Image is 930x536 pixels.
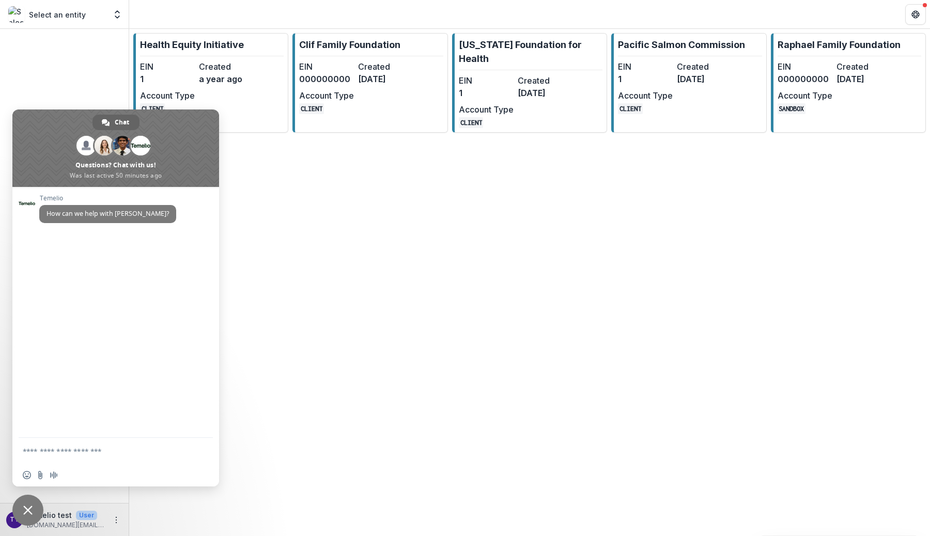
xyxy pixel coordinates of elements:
[836,60,891,73] dt: Created
[611,33,766,133] a: Pacific Salmon CommissionEIN1Created[DATE]Account TypeCLIENT
[27,510,72,521] p: Temelio test
[618,38,745,52] p: Pacific Salmon Commission
[23,438,188,464] textarea: Compose your message...
[518,87,572,99] dd: [DATE]
[771,33,926,133] a: Raphael Family FoundationEIN000000000Created[DATE]Account TypeSANDBOX
[299,60,354,73] dt: EIN
[47,209,169,218] span: How can we help with [PERSON_NAME]?
[836,73,891,85] dd: [DATE]
[778,73,832,85] dd: 000000000
[618,89,673,102] dt: Account Type
[50,471,58,479] span: Audio message
[905,4,926,25] button: Get Help
[39,195,176,202] span: Temelio
[29,9,86,20] p: Select an entity
[8,6,25,23] img: Select an entity
[618,103,643,114] code: CLIENT
[677,73,732,85] dd: [DATE]
[140,38,244,52] p: Health Equity Initiative
[299,103,324,114] code: CLIENT
[133,33,288,133] a: Health Equity InitiativeEIN1Createda year agoAccount TypeCLIENT
[110,514,122,526] button: More
[76,511,97,520] p: User
[459,103,514,116] dt: Account Type
[110,4,125,25] button: Open entity switcher
[778,89,832,102] dt: Account Type
[778,103,806,114] code: SANDBOX
[299,89,354,102] dt: Account Type
[358,73,413,85] dd: [DATE]
[358,60,413,73] dt: Created
[115,115,129,130] span: Chat
[140,103,165,114] code: CLIENT
[299,73,354,85] dd: 000000000
[459,87,514,99] dd: 1
[518,74,572,87] dt: Created
[778,60,832,73] dt: EIN
[459,74,514,87] dt: EIN
[140,89,195,102] dt: Account Type
[459,38,602,66] p: [US_STATE] Foundation for Health
[677,60,732,73] dt: Created
[10,516,19,523] div: Temelio test
[459,117,484,128] code: CLIENT
[140,60,195,73] dt: EIN
[199,60,254,73] dt: Created
[299,38,400,52] p: Clif Family Foundation
[23,471,31,479] span: Insert an emoji
[36,471,44,479] span: Send a file
[778,38,901,52] p: Raphael Family Foundation
[618,60,673,73] dt: EIN
[292,33,447,133] a: Clif Family FoundationEIN000000000Created[DATE]Account TypeCLIENT
[618,73,673,85] dd: 1
[12,495,43,526] a: Close chat
[452,33,607,133] a: [US_STATE] Foundation for HealthEIN1Created[DATE]Account TypeCLIENT
[199,73,254,85] dd: a year ago
[140,73,195,85] dd: 1
[27,521,106,530] p: [DOMAIN_NAME][EMAIL_ADDRESS][DOMAIN_NAME]
[92,115,139,130] a: Chat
